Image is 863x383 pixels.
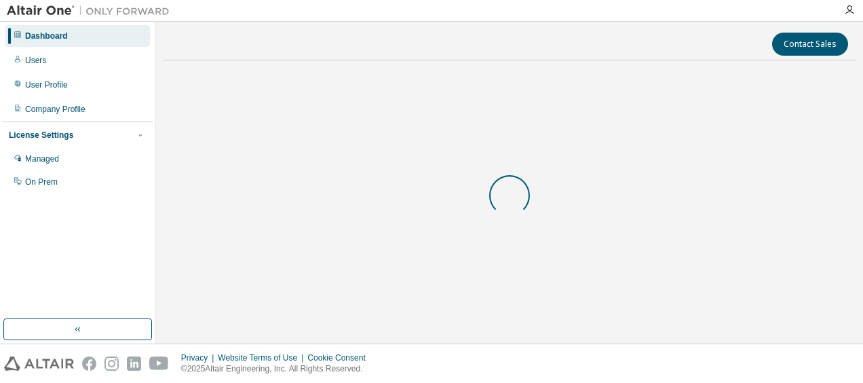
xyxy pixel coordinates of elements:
div: Website Terms of Use [218,352,307,363]
div: Company Profile [25,104,85,115]
img: facebook.svg [82,357,96,371]
img: Altair One [7,4,176,18]
div: Dashboard [25,31,68,41]
div: On Prem [25,177,58,187]
img: linkedin.svg [127,357,141,371]
div: Cookie Consent [307,352,373,363]
p: © 2025 Altair Engineering, Inc. All Rights Reserved. [181,363,374,375]
img: altair_logo.svg [4,357,74,371]
div: Users [25,55,46,66]
button: Contact Sales [772,33,848,56]
img: instagram.svg [104,357,119,371]
img: youtube.svg [149,357,169,371]
div: User Profile [25,79,68,90]
div: Privacy [181,352,218,363]
div: Managed [25,153,59,164]
div: License Settings [9,130,73,141]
